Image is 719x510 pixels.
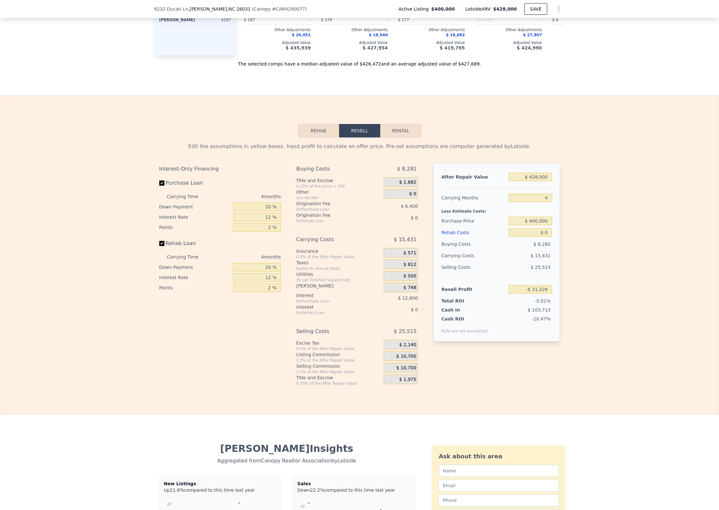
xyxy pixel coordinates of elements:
[254,6,271,12] span: Canopy
[396,354,416,359] span: $ 10,700
[380,124,421,137] button: Rental
[399,342,416,348] span: $ 2,140
[439,494,558,506] input: Phone
[296,259,381,266] div: Taxes
[296,200,368,207] div: Origination Fee
[164,480,276,487] div: New Listings
[296,292,368,299] div: Interest
[321,40,388,45] div: Adjusted Value
[297,487,410,491] div: Down compared to this time last year
[398,40,465,45] div: Adjusted Value
[272,6,305,12] span: # CAR4290077
[159,163,281,175] div: Interest-Only Financing
[227,6,251,12] span: , NC 28031
[399,180,416,185] span: $ 1,882
[296,212,368,218] div: Origination Fee
[167,191,209,202] div: Carrying Time
[528,307,550,312] span: $ 103,713
[244,27,311,32] div: Other Adjustments
[285,45,311,50] span: $ 435,939
[279,15,311,24] div: -
[164,487,276,491] div: Up compared to this time last year
[296,266,381,271] div: based on annual taxes
[170,488,184,493] span: 21.6%
[523,33,542,37] span: $ 27,907
[441,238,506,250] div: Buying Costs
[321,18,332,22] span: $ 279
[441,171,506,183] div: After Repair Value
[296,283,381,289] div: [PERSON_NAME]
[296,195,381,200] div: you decide!
[297,480,410,487] div: Sales
[441,261,506,273] div: Selling Costs
[552,18,558,22] span: $ 0
[409,191,416,197] span: $ 0
[159,241,164,246] input: Rehab Loan
[399,377,416,382] span: $ 1,975
[441,204,552,215] div: Less Estimate Costs:
[398,295,418,301] span: $ 12,800
[159,272,231,283] div: Interest Rate
[441,250,481,261] div: Carrying Costs
[244,18,255,22] span: $ 187
[296,218,368,224] div: for Rehab Loan
[530,253,550,258] span: $ 15,431
[535,298,551,303] span: -5.01%
[533,242,550,247] span: $ 8,282
[154,6,189,12] span: 9232 Ducati Ln
[296,299,368,304] div: for Purchase Loan
[159,202,231,212] div: Down Payment
[296,310,368,315] div: for Rehab Loan
[446,33,465,37] span: $ 16,682
[524,3,547,15] button: SAVE
[296,346,381,351] div: 0.5% of the After Repair Value
[411,215,418,220] span: $ 0
[398,18,409,22] span: $ 177
[441,215,506,227] div: Purchase Price
[475,27,542,32] div: Other Adjustments
[441,192,506,204] div: Carrying Months
[167,252,209,262] div: Carrying Time
[397,163,416,175] span: $ 8,282
[403,285,416,291] span: $ 748
[159,454,415,465] div: Aggregated from Canopy Realtor Association by Lotside
[321,27,388,32] div: Other Adjustments
[296,326,368,337] div: Selling Costs
[394,234,416,245] span: $ 15,431
[433,15,465,24] div: -
[552,27,619,32] div: Other Adjustments
[532,316,550,321] span: -20.47%
[159,283,231,293] div: Points
[296,234,368,245] div: Carrying Costs
[296,369,381,374] div: 2.5% of the After Repair Value
[296,189,381,195] div: Other
[197,15,231,24] div: $187
[552,40,619,45] div: Adjusted Value
[296,254,381,259] div: 0.4% of the After Repair Value
[401,204,418,209] span: $ 6,400
[244,40,311,45] div: Adjusted Value
[296,184,381,189] div: 0.33% of the price + 550
[465,6,493,12] span: Lotside ARV
[188,6,250,12] span: , [PERSON_NAME]
[403,250,416,256] span: $ 571
[441,284,506,295] div: Resell Profit
[441,316,487,322] div: Cash ROI
[441,227,506,238] div: Rehab Costs
[339,124,380,137] button: Resell
[211,191,281,202] div: 4 months
[441,322,487,334] div: ROIs are not annualized
[440,45,465,50] span: $ 419,795
[159,222,231,233] div: Points
[310,488,324,493] span: 22.2%
[493,6,517,12] span: $428,000
[159,180,164,186] input: Purchase Loan
[292,33,311,37] span: $ 26,051
[296,271,381,277] div: Utilities
[296,340,381,346] div: Excise Tax
[296,351,381,358] div: Listing Commission
[441,298,481,304] div: Total ROI
[301,504,305,509] text: 60
[369,33,388,37] span: $ 18,940
[296,163,368,175] div: Buying Costs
